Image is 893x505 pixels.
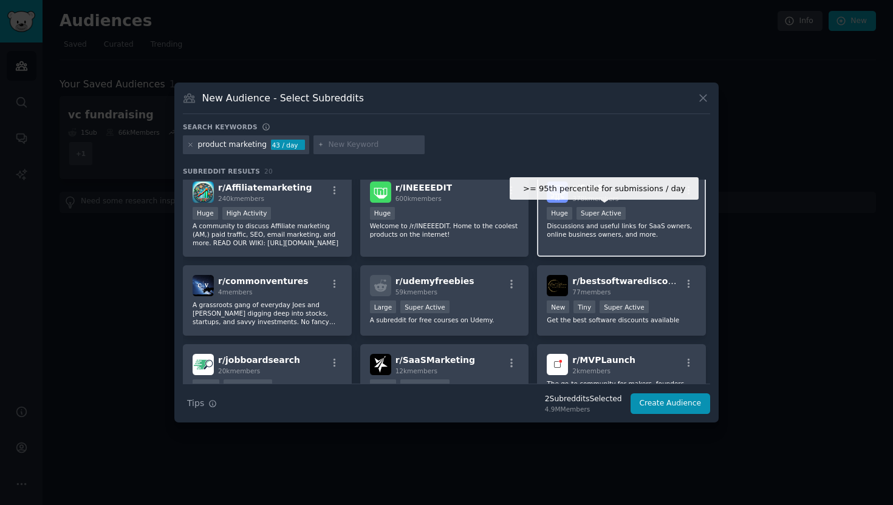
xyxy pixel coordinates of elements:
p: Welcome to /r/INEEEEDIT. Home to the coolest products on the internet! [370,222,519,239]
div: New [547,300,569,313]
div: High Activity [222,207,272,220]
div: Super Active [600,300,649,313]
span: r/ MVPLaunch [572,355,635,365]
input: New Keyword [328,140,420,151]
h3: New Audience - Select Subreddits [202,92,364,104]
div: product marketing [198,140,267,151]
span: r/ bestsoftwarediscounts [572,276,689,286]
span: r/ udemyfreebies [395,276,474,286]
span: 4 members [218,288,253,296]
span: Tips [187,397,204,410]
span: 59k members [395,288,437,296]
div: Huge [193,207,218,220]
img: commonventures [193,275,214,296]
div: Large [370,379,397,392]
span: 240k members [218,195,264,202]
div: High Activity [400,379,450,392]
div: Super Active [400,300,450,313]
p: A community to discuss Affiliate marketing (AM,) paid traffic, SEO, email marketing, and more. RE... [193,222,342,247]
span: r/ commonventures [218,276,309,286]
p: Get the best software discounts available [547,316,696,324]
span: 12k members [395,367,437,375]
div: 2 Subreddit s Selected [545,394,622,405]
img: INEEEEDIT [370,181,391,203]
div: Super Active [577,207,626,220]
div: Super Active [224,379,273,392]
p: Discussions and useful links for SaaS owners, online business owners, and more. [547,222,696,239]
button: Create Audience [631,393,711,414]
span: r/ Affiliatemarketing [218,183,312,192]
p: The go-to community for makers, founders, and indie hackers to share their Minimum Viable Product... [547,379,696,405]
p: A subreddit for free courses on Udemy. [370,316,519,324]
p: A grassroots gang of everyday Joes and [PERSON_NAME] digging deep into stocks, startups, and savv... [193,300,342,326]
div: Huge [370,207,395,220]
span: 600k members [395,195,442,202]
img: MVPLaunch [547,354,568,375]
div: Large [370,300,397,313]
div: Tiny [573,300,595,313]
div: 43 / day [271,140,305,151]
h3: Search keywords [183,123,258,131]
img: Affiliatemarketing [193,181,214,203]
span: 2k members [572,367,611,375]
img: SaaS [547,181,568,203]
button: Tips [183,393,221,414]
img: jobboardsearch [193,354,214,375]
span: 20 [264,168,273,175]
img: bestsoftwarediscounts [547,275,568,296]
span: 77 members [572,288,611,296]
span: r/ SaaS [572,183,603,192]
span: r/ jobboardsearch [218,355,300,365]
span: 378k members [572,195,618,202]
div: 4.9M Members [545,405,622,413]
span: r/ SaaSMarketing [395,355,475,365]
div: Huge [547,207,572,220]
span: r/ INEEEEDIT [395,183,453,192]
img: SaaSMarketing [370,354,391,375]
div: Large [193,379,219,392]
span: Subreddit Results [183,167,260,175]
span: 20k members [218,367,260,375]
